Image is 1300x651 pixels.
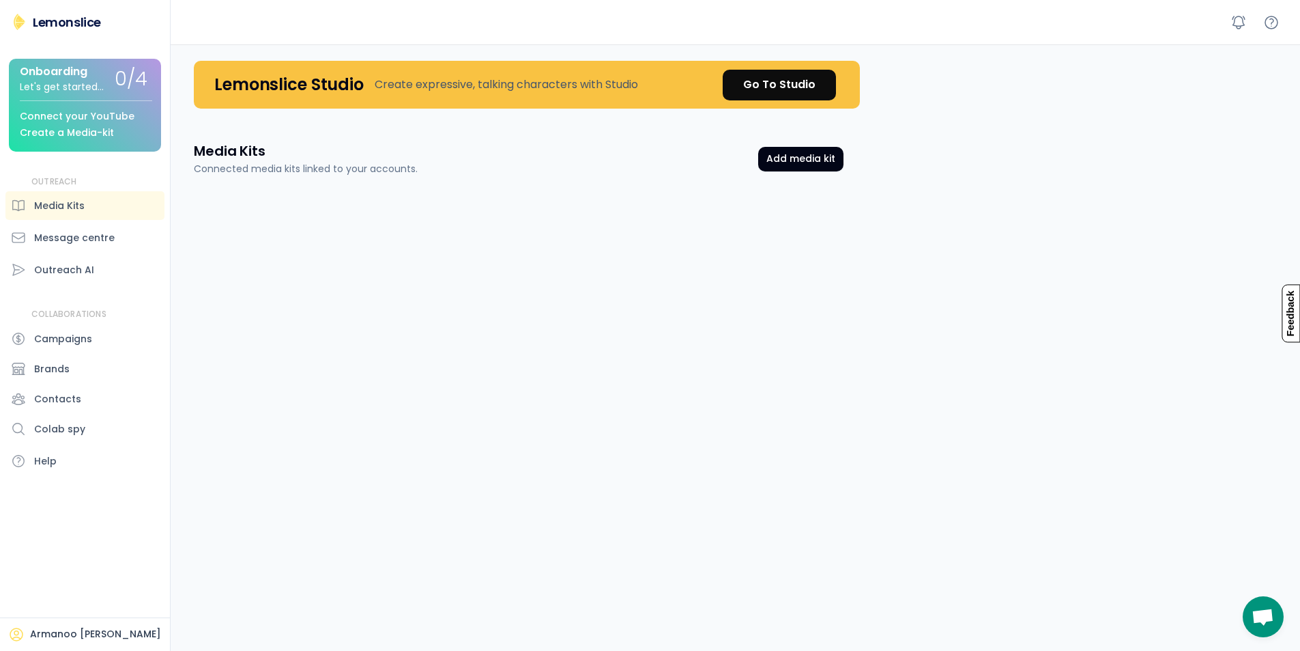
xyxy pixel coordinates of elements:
[214,74,364,95] h4: Lemonslice Studio
[34,263,94,277] div: Outreach AI
[31,176,77,188] div: OUTREACH
[115,69,147,90] div: 0/4
[743,77,815,93] div: Go To Studio
[30,628,161,641] div: Armanoo [PERSON_NAME]
[34,392,81,406] div: Contacts
[758,147,843,171] button: Add media kit
[20,111,134,122] div: Connect your YouTube
[194,141,265,161] h3: Media Kits
[1243,596,1284,637] div: Obrolan terbuka
[34,332,92,346] div: Campaigns
[34,231,115,245] div: Message centre
[34,422,85,437] div: Colab spy
[34,199,85,213] div: Media Kits
[20,128,114,138] div: Create a Media-kit
[34,362,70,376] div: Brands
[375,77,638,93] div: Create expressive, talking characters with Studio
[20,66,87,78] div: Onboarding
[34,454,57,469] div: Help
[194,162,418,176] div: Connected media kits linked to your accounts.
[31,309,106,320] div: COLLABORATIONS
[33,14,101,31] div: Lemonslice
[723,70,836,100] a: Go To Studio
[20,82,104,92] div: Let's get started...
[11,14,27,30] img: Lemonslice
